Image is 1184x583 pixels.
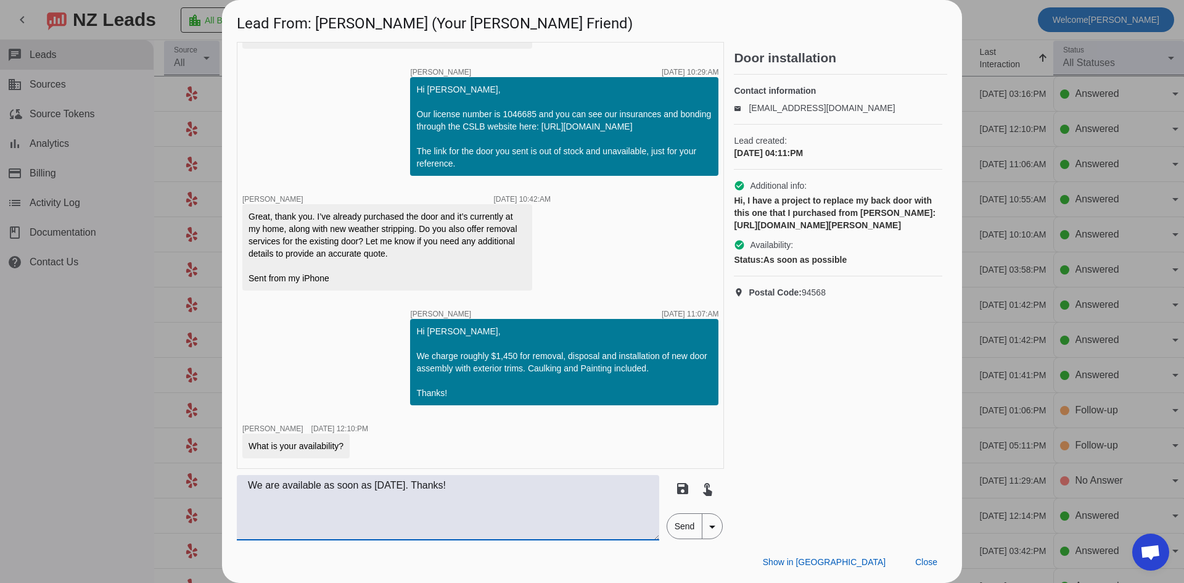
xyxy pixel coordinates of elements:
[750,180,807,192] span: Additional info:
[915,557,937,567] span: Close
[734,180,745,191] mat-icon: check_circle
[734,255,763,265] strong: Status:
[410,310,471,318] span: [PERSON_NAME]
[734,239,745,250] mat-icon: check_circle
[494,196,551,203] div: [DATE] 10:42:AM
[763,557,886,567] span: Show in [GEOGRAPHIC_DATA]
[675,481,690,496] mat-icon: save
[311,425,368,432] div: [DATE] 12:10:PM
[734,105,749,111] mat-icon: email
[734,147,942,159] div: [DATE] 04:11:PM
[753,551,895,573] button: Show in [GEOGRAPHIC_DATA]
[734,254,942,266] div: As soon as possible
[242,424,303,433] span: [PERSON_NAME]
[249,210,526,284] div: Great, thank you. I’ve already purchased the door and it’s currently at my home, along with new w...
[416,83,712,170] div: Hi [PERSON_NAME], Our license number is 1046685 and you can see our insurances and bonding throug...
[416,325,712,399] div: Hi [PERSON_NAME], We charge roughly $1,450 for removal, disposal and installation of new door ass...
[734,85,942,97] h4: Contact information
[705,519,720,534] mat-icon: arrow_drop_down
[700,481,715,496] mat-icon: touch_app
[1132,534,1169,571] div: Open chat
[734,287,749,297] mat-icon: location_on
[905,551,947,573] button: Close
[410,68,471,76] span: [PERSON_NAME]
[750,239,793,251] span: Availability:
[662,68,718,76] div: [DATE] 10:29:AM
[734,194,942,231] div: Hi, I have a project to replace my back door with this one that I purchased from [PERSON_NAME]: [...
[662,310,718,318] div: [DATE] 11:07:AM
[749,103,895,113] a: [EMAIL_ADDRESS][DOMAIN_NAME]
[734,134,942,147] span: Lead created:
[734,52,947,64] h2: Door installation
[667,514,702,539] span: Send
[749,287,802,297] strong: Postal Code:
[749,286,826,299] span: 94568
[242,195,303,204] span: [PERSON_NAME]
[249,440,343,452] div: What is your availability?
